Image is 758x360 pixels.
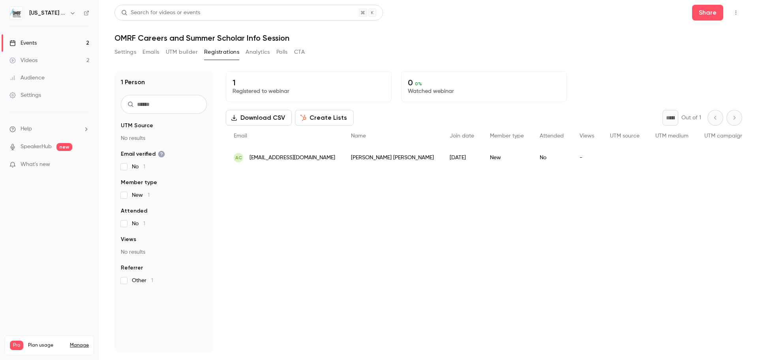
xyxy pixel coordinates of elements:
[9,57,38,64] div: Videos
[10,341,23,350] span: Pro
[114,33,742,43] h1: OMRF Careers and Summer Scholar Info Session
[532,147,572,169] div: No
[143,164,145,170] span: 1
[250,154,335,162] span: [EMAIL_ADDRESS][DOMAIN_NAME]
[80,161,89,168] iframe: Noticeable Trigger
[204,46,239,58] button: Registrations
[351,133,366,139] span: Name
[9,91,41,99] div: Settings
[121,248,207,256] p: No results
[21,143,52,151] a: SpeakerHub
[121,9,200,17] div: Search for videos or events
[10,7,23,19] img: Oklahoma Medical Research Foundation
[132,277,153,285] span: Other
[276,46,288,58] button: Polls
[56,143,72,151] span: new
[114,46,136,58] button: Settings
[692,5,723,21] button: Share
[143,221,145,226] span: 1
[295,110,354,126] button: Create Lists
[233,78,385,87] p: 1
[121,179,157,187] span: Member type
[580,133,594,139] span: Views
[9,125,89,133] li: help-dropdown-opener
[655,133,689,139] span: UTM medium
[246,46,270,58] button: Analytics
[450,133,474,139] span: Join date
[21,125,32,133] span: Help
[9,39,37,47] div: Events
[121,77,145,87] h1: 1 Person
[143,46,159,58] button: Emails
[132,220,145,228] span: No
[9,74,45,82] div: Audience
[148,192,150,198] span: 1
[121,207,147,215] span: Attended
[704,133,743,139] span: UTM campaign
[121,150,165,158] span: Email verified
[572,147,602,169] div: -
[121,264,143,272] span: Referrer
[29,9,66,17] h6: [US_STATE] Medical Research Foundation
[132,191,150,199] span: New
[408,87,560,95] p: Watched webinar
[132,163,145,171] span: No
[21,160,50,169] span: What's new
[233,87,385,95] p: Registered to webinar
[121,134,207,142] p: No results
[226,110,292,126] button: Download CSV
[28,342,65,349] span: Plan usage
[482,147,532,169] div: New
[121,122,207,285] section: facet-groups
[151,278,153,283] span: 1
[681,114,701,122] p: Out of 1
[70,342,89,349] a: Manage
[540,133,564,139] span: Attended
[235,154,242,161] span: AC
[415,81,422,87] span: 0 %
[121,122,153,130] span: UTM Source
[166,46,198,58] button: UTM builder
[610,133,640,139] span: UTM source
[442,147,482,169] div: [DATE]
[490,133,524,139] span: Member type
[408,78,560,87] p: 0
[294,46,305,58] button: CTA
[343,147,442,169] div: [PERSON_NAME] [PERSON_NAME]
[234,133,247,139] span: Email
[121,236,136,243] span: Views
